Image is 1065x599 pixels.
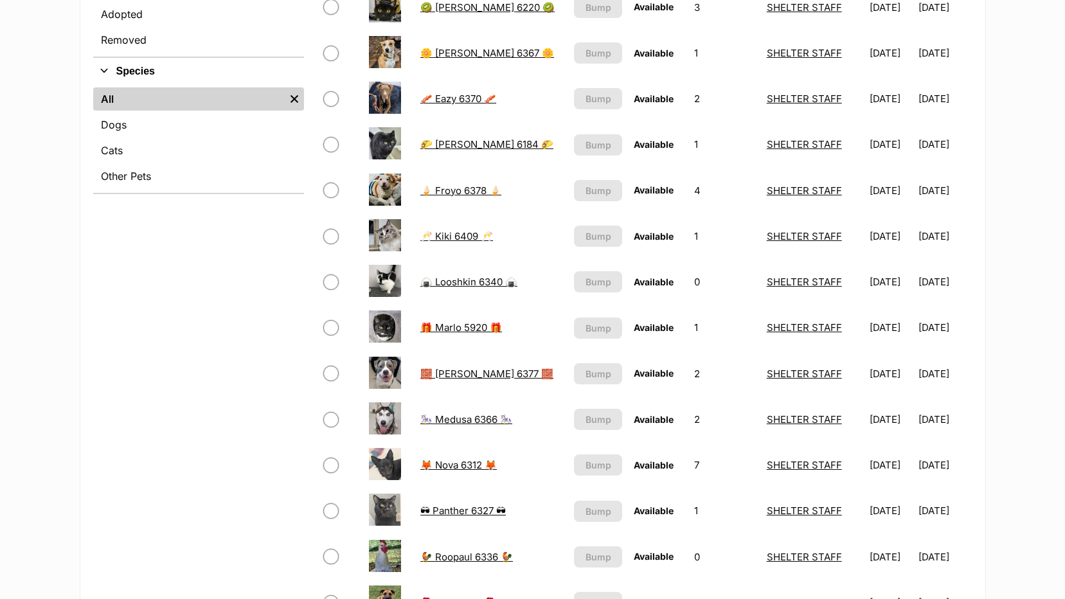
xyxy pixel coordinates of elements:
td: [DATE] [918,214,971,258]
a: 🥂 Kiki 6409 🥂 [420,230,493,242]
a: SHELTER STAFF [767,459,842,471]
button: Bump [574,271,622,292]
td: [DATE] [864,76,917,121]
td: 4 [689,168,760,213]
span: Available [634,184,674,195]
span: Available [634,231,674,242]
a: Other Pets [93,165,304,188]
td: [DATE] [864,352,917,396]
button: Bump [574,317,622,339]
span: Available [634,322,674,333]
span: Available [634,48,674,58]
span: Available [634,93,674,104]
td: [DATE] [918,443,971,487]
button: Bump [574,546,622,568]
span: Available [634,368,674,379]
button: Bump [574,42,622,64]
a: SHELTER STAFF [767,413,842,425]
a: SHELTER STAFF [767,47,842,59]
a: 🕶 Panther 6327 🕶 [420,505,506,517]
button: Bump [574,226,622,247]
a: Remove filter [285,87,304,111]
td: [DATE] [918,488,971,533]
td: 0 [689,535,760,579]
span: Available [634,276,674,287]
span: Bump [586,458,611,472]
td: [DATE] [918,535,971,579]
a: Cats [93,139,304,162]
span: Bump [586,505,611,518]
a: All [93,87,285,111]
span: Bump [586,138,611,152]
button: Bump [574,501,622,522]
td: [DATE] [864,443,917,487]
span: Available [634,551,674,562]
td: 1 [689,488,760,533]
td: 2 [689,397,760,442]
span: Bump [586,184,611,197]
td: [DATE] [864,488,917,533]
a: SHELTER STAFF [767,505,842,517]
td: 1 [689,31,760,75]
a: SHELTER STAFF [767,368,842,380]
td: [DATE] [918,76,971,121]
td: [DATE] [864,305,917,350]
a: 🧱 [PERSON_NAME] 6377 🧱 [420,368,553,380]
button: Bump [574,180,622,201]
a: 🐓 Roopaul 6336 🐓 [420,551,513,563]
span: Bump [586,275,611,289]
button: Bump [574,454,622,476]
span: Bump [586,229,611,243]
a: SHELTER STAFF [767,1,842,13]
td: [DATE] [918,305,971,350]
a: 🥝 [PERSON_NAME] 6220 🥝 [420,1,555,13]
td: [DATE] [864,31,917,75]
div: Species [93,85,304,193]
a: 🦊 Nova 6312 🦊 [420,459,497,471]
a: SHELTER STAFF [767,276,842,288]
td: [DATE] [864,168,917,213]
td: 1 [689,122,760,166]
a: SHELTER STAFF [767,184,842,197]
a: Removed [93,28,304,51]
span: Available [634,460,674,470]
span: Available [634,1,674,12]
span: Available [634,505,674,516]
td: [DATE] [864,122,917,166]
td: 2 [689,76,760,121]
td: [DATE] [864,214,917,258]
a: 🌼 [PERSON_NAME] 6367 🌼 [420,47,554,59]
span: Available [634,139,674,150]
span: Bump [586,550,611,564]
td: 0 [689,260,760,304]
a: 🌮 [PERSON_NAME] 6184 🌮 [420,138,553,150]
td: [DATE] [918,122,971,166]
a: SHELTER STAFF [767,138,842,150]
span: Available [634,414,674,425]
a: SHELTER STAFF [767,551,842,563]
td: [DATE] [918,31,971,75]
button: Bump [574,134,622,156]
button: Bump [574,363,622,384]
button: Species [93,63,304,80]
td: 1 [689,305,760,350]
a: 🥓 Eazy 6370 🥓 [420,93,496,105]
a: Adopted [93,3,304,26]
a: 🎠 Medusa 6366 🎠 [420,413,512,425]
a: SHELTER STAFF [767,93,842,105]
td: [DATE] [864,260,917,304]
a: SHELTER STAFF [767,230,842,242]
button: Bump [574,409,622,430]
td: [DATE] [918,260,971,304]
a: Dogs [93,113,304,136]
td: 7 [689,443,760,487]
a: SHELTER STAFF [767,321,842,334]
td: [DATE] [918,352,971,396]
a: 🎁 Marlo 5920 🎁 [420,321,502,334]
span: Bump [586,92,611,105]
td: 1 [689,214,760,258]
span: Bump [586,46,611,60]
button: Bump [574,88,622,109]
a: 🍦 Froyo 6378 🍦 [420,184,501,197]
span: Bump [586,321,611,335]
